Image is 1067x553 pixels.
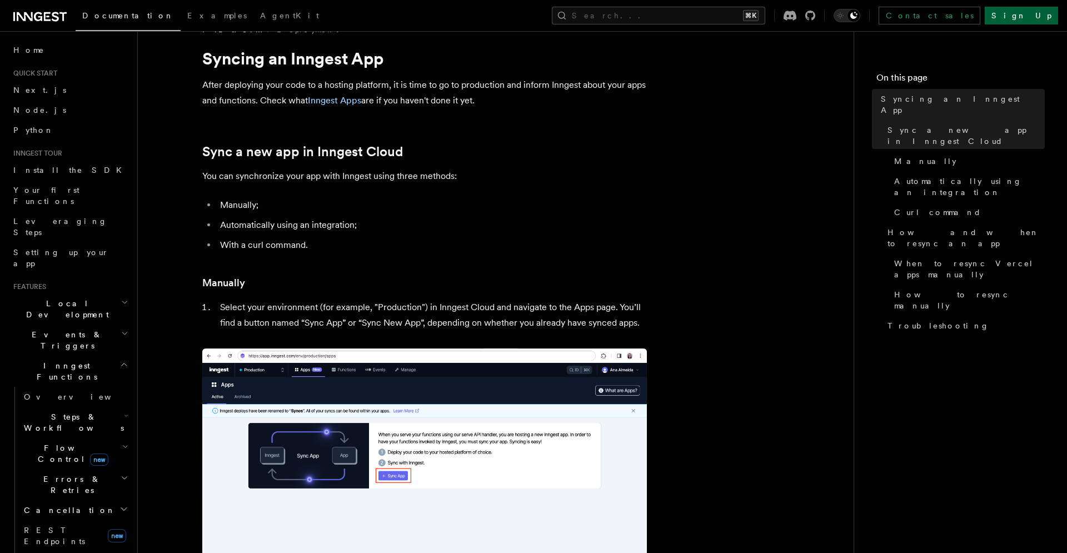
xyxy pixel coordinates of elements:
button: Cancellation [19,500,131,520]
li: Manually; [217,197,647,213]
a: Examples [181,3,253,30]
span: Manually [894,156,956,167]
span: Install the SDK [13,166,128,175]
h4: On this page [876,71,1045,89]
a: Contact sales [879,7,980,24]
span: Syncing an Inngest App [881,93,1045,116]
a: REST Endpointsnew [19,520,131,551]
button: Events & Triggers [9,325,131,356]
span: Troubleshooting [887,320,989,331]
a: How and when to resync an app [883,222,1045,253]
span: Flow Control [19,442,122,465]
a: Inngest Apps [308,95,361,106]
a: Manually [890,151,1045,171]
span: Leveraging Steps [13,217,107,237]
li: With a curl command. [217,237,647,253]
a: Your first Functions [9,180,131,211]
span: Node.js [13,106,66,114]
span: Examples [187,11,247,20]
a: Python [9,120,131,140]
a: Troubleshooting [883,316,1045,336]
span: Local Development [9,298,121,320]
span: REST Endpoints [24,526,85,546]
span: Curl command [894,207,981,218]
span: Errors & Retries [19,474,121,496]
button: Toggle dark mode [834,9,860,22]
a: Sync a new app in Inngest Cloud [202,144,403,160]
a: Sign Up [985,7,1058,24]
span: Sync a new app in Inngest Cloud [887,124,1045,147]
a: Setting up your app [9,242,131,273]
span: Quick start [9,69,57,78]
a: Automatically using an integration [890,171,1045,202]
p: After deploying your code to a hosting platform, it is time to go to production and inform Innges... [202,77,647,108]
span: AgentKit [260,11,319,20]
li: Select your environment (for example, "Production") in Inngest Cloud and navigate to the Apps pag... [217,300,647,331]
span: Next.js [13,86,66,94]
span: Inngest Functions [9,360,120,382]
span: How to resync manually [894,289,1045,311]
span: Documentation [82,11,174,20]
button: Inngest Functions [9,356,131,387]
span: Automatically using an integration [894,176,1045,198]
span: new [108,529,126,542]
span: When to resync Vercel apps manually [894,258,1045,280]
a: Next.js [9,80,131,100]
span: new [90,454,108,466]
span: Your first Functions [13,186,79,206]
a: Node.js [9,100,131,120]
a: Overview [19,387,131,407]
span: Setting up your app [13,248,109,268]
a: Sync a new app in Inngest Cloud [883,120,1045,151]
h1: Syncing an Inngest App [202,48,647,68]
span: How and when to resync an app [887,227,1045,249]
a: Curl command [890,202,1045,222]
span: Inngest tour [9,149,62,158]
a: Manually [202,275,245,291]
a: AgentKit [253,3,326,30]
span: Steps & Workflows [19,411,124,434]
p: You can synchronize your app with Inngest using three methods: [202,168,647,184]
a: Home [9,40,131,60]
a: When to resync Vercel apps manually [890,253,1045,285]
span: Python [13,126,54,134]
li: Automatically using an integration; [217,217,647,233]
span: Features [9,282,46,291]
a: Install the SDK [9,160,131,180]
button: Flow Controlnew [19,438,131,469]
button: Steps & Workflows [19,407,131,438]
a: How to resync manually [890,285,1045,316]
button: Local Development [9,293,131,325]
span: Overview [24,392,138,401]
span: Home [13,44,44,56]
a: Syncing an Inngest App [876,89,1045,120]
kbd: ⌘K [743,10,759,21]
a: Leveraging Steps [9,211,131,242]
button: Errors & Retries [19,469,131,500]
span: Events & Triggers [9,329,121,351]
a: Documentation [76,3,181,31]
span: Cancellation [19,505,116,516]
button: Search...⌘K [552,7,765,24]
